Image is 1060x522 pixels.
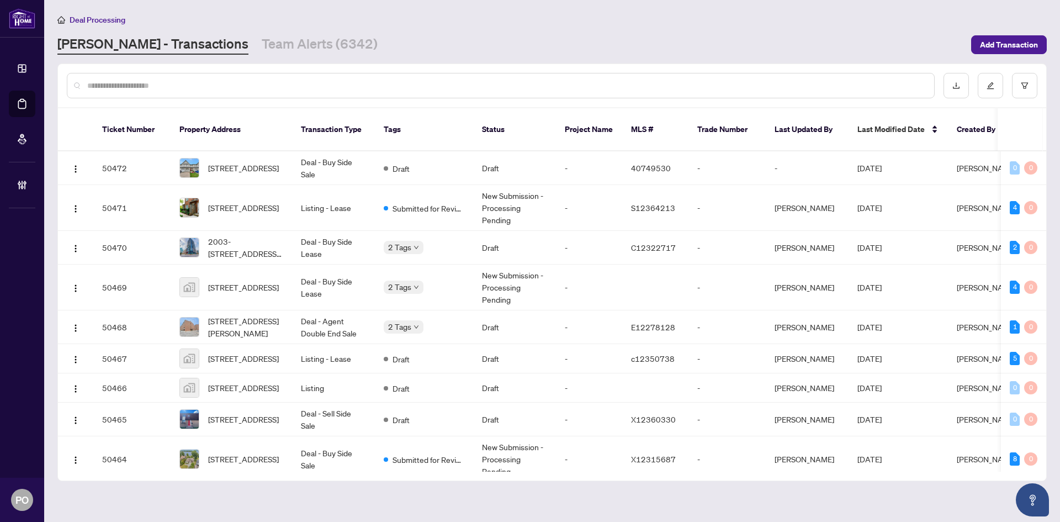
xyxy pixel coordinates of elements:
[857,354,882,363] span: [DATE]
[1024,452,1037,466] div: 0
[93,151,171,185] td: 50472
[1010,452,1020,466] div: 8
[957,322,1016,332] span: [PERSON_NAME]
[67,450,84,468] button: Logo
[71,355,80,364] img: Logo
[987,82,994,89] span: edit
[766,185,849,231] td: [PERSON_NAME]
[957,203,1016,213] span: [PERSON_NAME]
[1024,381,1037,394] div: 0
[180,278,199,297] img: thumbnail-img
[1010,241,1020,254] div: 2
[957,163,1016,173] span: [PERSON_NAME]
[622,108,688,151] th: MLS #
[57,16,65,24] span: home
[9,8,35,29] img: logo
[67,318,84,336] button: Logo
[473,344,556,373] td: Draft
[1012,73,1037,98] button: filter
[67,239,84,256] button: Logo
[15,492,29,508] span: PO
[688,108,766,151] th: Trade Number
[944,73,969,98] button: download
[393,353,410,365] span: Draft
[849,108,948,151] th: Last Modified Date
[67,350,84,367] button: Logo
[71,284,80,293] img: Logo
[1024,413,1037,426] div: 0
[208,235,283,260] span: 2003-[STREET_ADDRESS][PERSON_NAME]
[473,151,556,185] td: Draft
[67,159,84,177] button: Logo
[67,410,84,428] button: Logo
[414,324,419,330] span: down
[473,108,556,151] th: Status
[393,382,410,394] span: Draft
[93,185,171,231] td: 50471
[952,82,960,89] span: download
[631,454,676,464] span: X12315687
[208,281,279,293] span: [STREET_ADDRESS]
[948,108,1014,151] th: Created By
[857,383,882,393] span: [DATE]
[857,123,925,135] span: Last Modified Date
[71,204,80,213] img: Logo
[208,162,279,174] span: [STREET_ADDRESS]
[688,151,766,185] td: -
[67,379,84,397] button: Logo
[71,324,80,333] img: Logo
[292,108,375,151] th: Transaction Type
[1010,413,1020,426] div: 0
[556,108,622,151] th: Project Name
[766,151,849,185] td: -
[414,284,419,290] span: down
[766,403,849,436] td: [PERSON_NAME]
[1010,320,1020,334] div: 1
[292,310,375,344] td: Deal - Agent Double End Sale
[208,352,279,365] span: [STREET_ADDRESS]
[70,15,125,25] span: Deal Processing
[292,151,375,185] td: Deal - Buy Side Sale
[857,163,882,173] span: [DATE]
[1010,281,1020,294] div: 4
[93,108,171,151] th: Ticket Number
[208,382,279,394] span: [STREET_ADDRESS]
[688,373,766,403] td: -
[857,203,882,213] span: [DATE]
[180,159,199,177] img: thumbnail-img
[1024,201,1037,214] div: 0
[71,416,80,425] img: Logo
[93,344,171,373] td: 50467
[180,318,199,336] img: thumbnail-img
[208,413,279,425] span: [STREET_ADDRESS]
[393,414,410,426] span: Draft
[93,231,171,265] td: 50470
[292,185,375,231] td: Listing - Lease
[766,436,849,482] td: [PERSON_NAME]
[93,265,171,310] td: 50469
[766,108,849,151] th: Last Updated By
[1010,161,1020,175] div: 0
[180,198,199,217] img: thumbnail-img
[556,373,622,403] td: -
[180,349,199,368] img: thumbnail-img
[71,456,80,465] img: Logo
[473,185,556,231] td: New Submission - Processing Pending
[556,231,622,265] td: -
[688,265,766,310] td: -
[971,35,1047,54] button: Add Transaction
[71,384,80,393] img: Logo
[1010,352,1020,365] div: 5
[473,403,556,436] td: Draft
[473,310,556,344] td: Draft
[388,320,411,333] span: 2 Tags
[171,108,292,151] th: Property Address
[93,310,171,344] td: 50468
[1024,352,1037,365] div: 0
[857,322,882,332] span: [DATE]
[180,410,199,429] img: thumbnail-img
[393,202,464,214] span: Submitted for Review
[631,203,675,213] span: S12364213
[414,245,419,250] span: down
[262,35,378,55] a: Team Alerts (6342)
